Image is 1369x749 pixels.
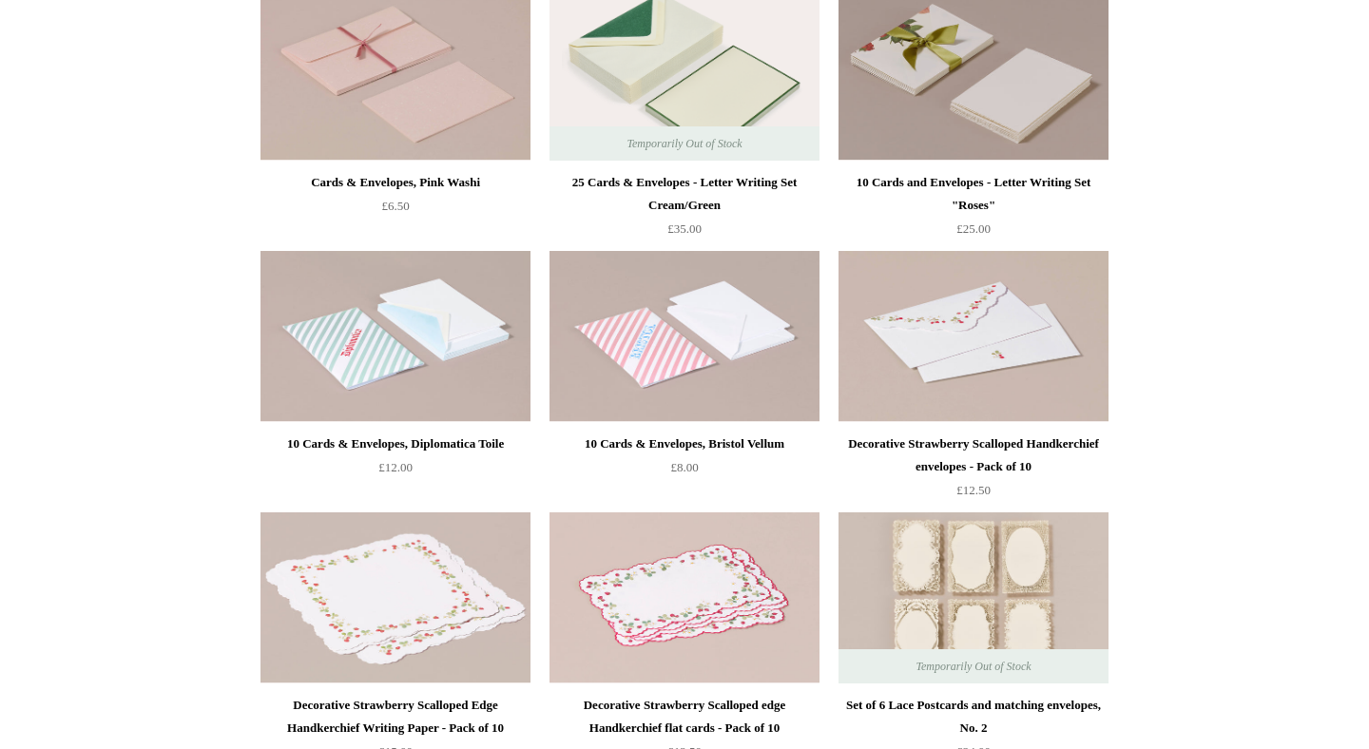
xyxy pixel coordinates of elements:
div: 10 Cards and Envelopes - Letter Writing Set "Roses" [843,171,1104,217]
span: £35.00 [667,221,702,236]
span: £25.00 [956,221,991,236]
img: Decorative Strawberry Scalloped Edge Handkerchief Writing Paper - Pack of 10 [260,512,530,683]
a: Set of 6 Lace Postcards and matching envelopes, No. 2 Set of 6 Lace Postcards and matching envelo... [839,512,1109,683]
span: £8.00 [670,460,698,474]
div: 10 Cards & Envelopes, Bristol Vellum [554,432,815,455]
img: 10 Cards & Envelopes, Bristol Vellum [550,251,819,422]
div: Set of 6 Lace Postcards and matching envelopes, No. 2 [843,694,1104,739]
a: 25 Cards & Envelopes - Letter Writing Set Cream/Green £35.00 [550,171,819,249]
div: Decorative Strawberry Scalloped edge Handkerchief flat cards - Pack of 10 [554,694,815,739]
span: Temporarily Out of Stock [607,126,761,161]
a: Decorative Strawberry Scalloped Edge Handkerchief Writing Paper - Pack of 10 Decorative Strawberr... [260,512,530,683]
img: Set of 6 Lace Postcards and matching envelopes, No. 2 [839,512,1109,683]
img: Decorative Strawberry Scalloped Handkerchief envelopes - Pack of 10 [839,251,1109,422]
span: Temporarily Out of Stock [897,649,1050,683]
img: 10 Cards & Envelopes, Diplomatica Toile [260,251,530,422]
a: Cards & Envelopes, Pink Washi £6.50 [260,171,530,249]
div: Cards & Envelopes, Pink Washi [265,171,526,194]
img: Decorative Strawberry Scalloped edge Handkerchief flat cards - Pack of 10 [550,512,819,683]
a: Decorative Strawberry Scalloped Handkerchief envelopes - Pack of 10 Decorative Strawberry Scallop... [839,251,1109,422]
span: £12.50 [956,483,991,497]
span: £12.00 [378,460,413,474]
a: 10 Cards & Envelopes, Bristol Vellum £8.00 [550,432,819,510]
div: Decorative Strawberry Scalloped Edge Handkerchief Writing Paper - Pack of 10 [265,694,526,739]
span: £6.50 [381,199,409,213]
a: Decorative Strawberry Scalloped edge Handkerchief flat cards - Pack of 10 Decorative Strawberry S... [550,512,819,683]
a: Decorative Strawberry Scalloped Handkerchief envelopes - Pack of 10 £12.50 [839,432,1109,510]
a: 10 Cards & Envelopes, Diplomatica Toile 10 Cards & Envelopes, Diplomatica Toile [260,251,530,422]
div: Decorative Strawberry Scalloped Handkerchief envelopes - Pack of 10 [843,432,1104,478]
div: 10 Cards & Envelopes, Diplomatica Toile [265,432,526,455]
a: 10 Cards & Envelopes, Diplomatica Toile £12.00 [260,432,530,510]
a: 10 Cards and Envelopes - Letter Writing Set "Roses" £25.00 [839,171,1109,249]
a: 10 Cards & Envelopes, Bristol Vellum 10 Cards & Envelopes, Bristol Vellum [550,251,819,422]
div: 25 Cards & Envelopes - Letter Writing Set Cream/Green [554,171,815,217]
